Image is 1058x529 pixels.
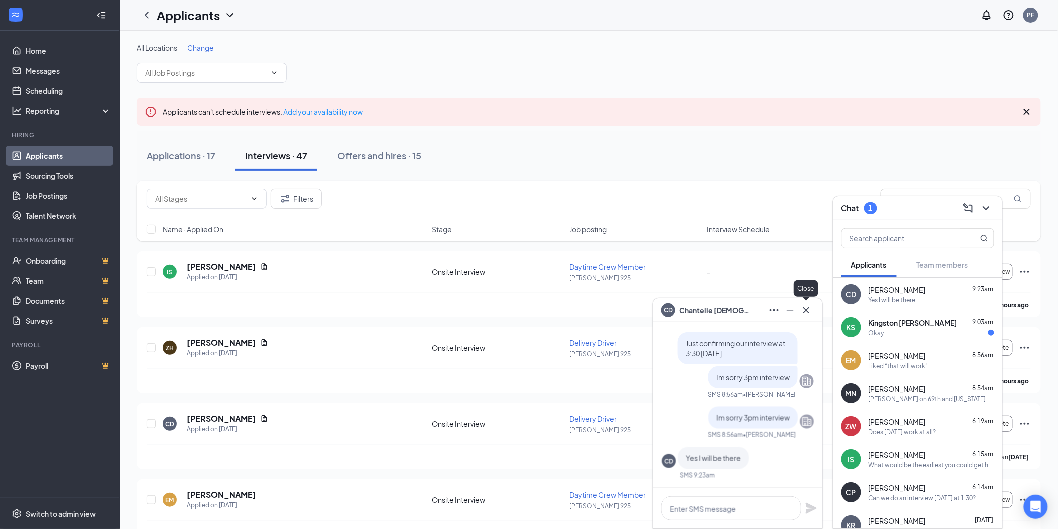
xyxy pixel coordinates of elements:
a: PayrollCrown [26,356,111,376]
p: [PERSON_NAME] 925 [570,426,701,434]
div: Yes I will be there [869,296,916,304]
div: CD [664,457,673,466]
h3: Chat [841,203,859,214]
span: Chantelle [DEMOGRAPHIC_DATA] [679,305,749,316]
a: SurveysCrown [26,311,111,331]
button: Minimize [782,302,798,318]
button: Ellipses [766,302,782,318]
span: Just confirming our interview at 3:30 [DATE] [686,339,785,358]
div: EM [166,496,174,504]
b: [DATE] [1009,453,1029,461]
div: Reporting [26,106,112,116]
div: Applied on [DATE] [187,424,268,434]
div: Onsite Interview [432,495,563,505]
svg: Ellipses [1019,342,1031,354]
span: Kingston [PERSON_NAME] [869,318,957,328]
div: Okay [869,329,884,337]
svg: ChevronDown [270,69,278,77]
span: [PERSON_NAME] [869,384,926,394]
span: 9:23am [973,285,994,293]
a: OnboardingCrown [26,251,111,271]
span: - [707,267,711,276]
svg: Company [801,375,813,387]
a: Messages [26,61,111,81]
div: Onsite Interview [432,343,563,353]
a: Applicants [26,146,111,166]
p: [PERSON_NAME] 925 [570,350,701,358]
div: CD [846,289,857,299]
svg: Notifications [981,9,993,21]
a: Sourcing Tools [26,166,111,186]
span: Im sorry 3pm interview [716,413,790,422]
span: [PERSON_NAME] [869,450,926,460]
h1: Applicants [157,7,220,24]
h5: [PERSON_NAME] [187,489,256,500]
a: Scheduling [26,81,111,101]
svg: MagnifyingGlass [1014,195,1022,203]
div: [PERSON_NAME] on 69th and [US_STATE] [869,395,986,403]
span: Applicants [851,260,887,269]
svg: Filter [279,193,291,205]
div: Offers and hires · 15 [337,149,421,162]
span: Applicants can't schedule interviews. [163,107,363,116]
div: Onsite Interview [432,419,563,429]
input: All Job Postings [145,67,266,78]
a: Talent Network [26,206,111,226]
span: • [PERSON_NAME] [743,390,796,399]
div: Team Management [12,236,109,244]
div: Open Intercom Messenger [1024,495,1048,519]
div: ZH [166,344,174,352]
div: 1 [869,204,873,212]
p: [PERSON_NAME] 925 [570,274,701,282]
div: MN [846,388,857,398]
input: All Stages [155,193,246,204]
div: IS [167,268,173,276]
svg: ChevronDown [250,195,258,203]
svg: Settings [12,509,22,519]
svg: Analysis [12,106,22,116]
svg: WorkstreamLogo [11,10,21,20]
div: EM [846,355,856,365]
div: Applied on [DATE] [187,348,268,358]
svg: Plane [805,502,817,514]
h5: [PERSON_NAME] [187,413,256,424]
span: Name · Applied On [163,224,223,234]
span: Delivery Driver [570,338,617,347]
svg: Collapse [96,10,106,20]
button: Cross [798,302,814,318]
button: ChevronDown [978,200,994,216]
svg: ComposeMessage [962,202,974,214]
span: 6:19am [973,417,994,425]
svg: QuestionInfo [1003,9,1015,21]
svg: Ellipses [1019,266,1031,278]
svg: Error [145,106,157,118]
span: Daytime Crew Member [570,490,646,499]
b: 16 hours ago [993,301,1029,309]
svg: Ellipses [1019,494,1031,506]
div: Hiring [12,131,109,139]
div: Can we do an interview [DATE] at 1:30? [869,494,976,502]
span: Interview Schedule [707,224,770,234]
span: 8:54am [973,384,994,392]
a: DocumentsCrown [26,291,111,311]
span: Im sorry 3pm interview [716,373,790,382]
svg: Ellipses [768,304,780,316]
div: Onsite Interview [432,267,563,277]
svg: ChevronDown [224,9,236,21]
div: KS [847,322,856,332]
span: 6:15am [973,450,994,458]
div: SMS 9:23am [680,471,715,480]
button: ComposeMessage [960,200,976,216]
a: Home [26,41,111,61]
span: 6:14am [973,483,994,491]
span: • [PERSON_NAME] [743,431,796,439]
a: Job Postings [26,186,111,206]
div: Does [DATE] work at all? [869,428,936,436]
span: [PERSON_NAME] [869,516,926,526]
div: Payroll [12,341,109,349]
a: ChevronLeft [141,9,153,21]
svg: Document [260,263,268,271]
div: CD [165,420,174,428]
svg: Document [260,415,268,423]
